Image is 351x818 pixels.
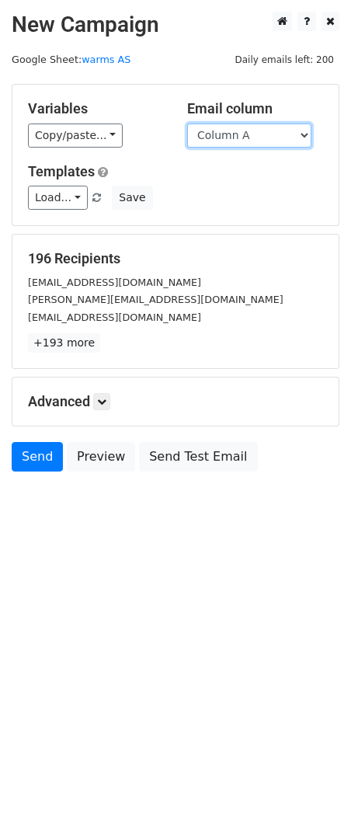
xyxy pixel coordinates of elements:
[28,312,201,323] small: [EMAIL_ADDRESS][DOMAIN_NAME]
[28,333,100,353] a: +193 more
[28,294,283,305] small: [PERSON_NAME][EMAIL_ADDRESS][DOMAIN_NAME]
[28,250,323,267] h5: 196 Recipients
[82,54,130,65] a: warms AS
[12,442,63,472] a: Send
[28,186,88,210] a: Load...
[112,186,152,210] button: Save
[28,163,95,179] a: Templates
[229,51,339,68] span: Daily emails left: 200
[28,124,123,148] a: Copy/paste...
[28,277,201,288] small: [EMAIL_ADDRESS][DOMAIN_NAME]
[12,54,130,65] small: Google Sheet:
[187,100,323,117] h5: Email column
[28,100,164,117] h5: Variables
[28,393,323,410] h5: Advanced
[139,442,257,472] a: Send Test Email
[273,743,351,818] iframe: Chat Widget
[229,54,339,65] a: Daily emails left: 200
[67,442,135,472] a: Preview
[12,12,339,38] h2: New Campaign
